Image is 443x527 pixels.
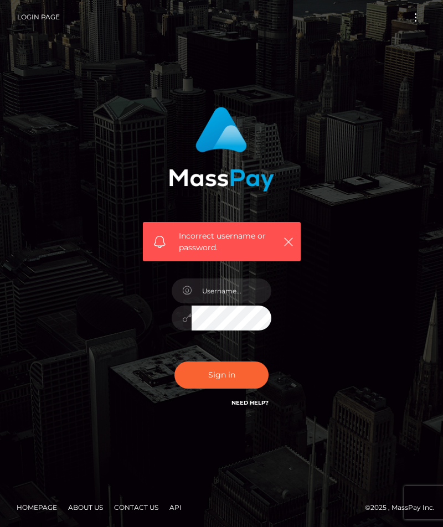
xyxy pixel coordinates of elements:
a: API [165,499,186,516]
a: About Us [64,499,107,516]
input: Username... [192,278,271,303]
div: © 2025 , MassPay Inc. [8,502,435,514]
button: Toggle navigation [405,10,426,25]
a: Contact Us [110,499,163,516]
a: Login Page [17,6,60,29]
span: Incorrect username or password. [179,230,277,254]
a: Homepage [12,499,61,516]
a: Need Help? [231,399,269,406]
button: Sign in [174,361,269,389]
img: MassPay Login [169,107,274,192]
